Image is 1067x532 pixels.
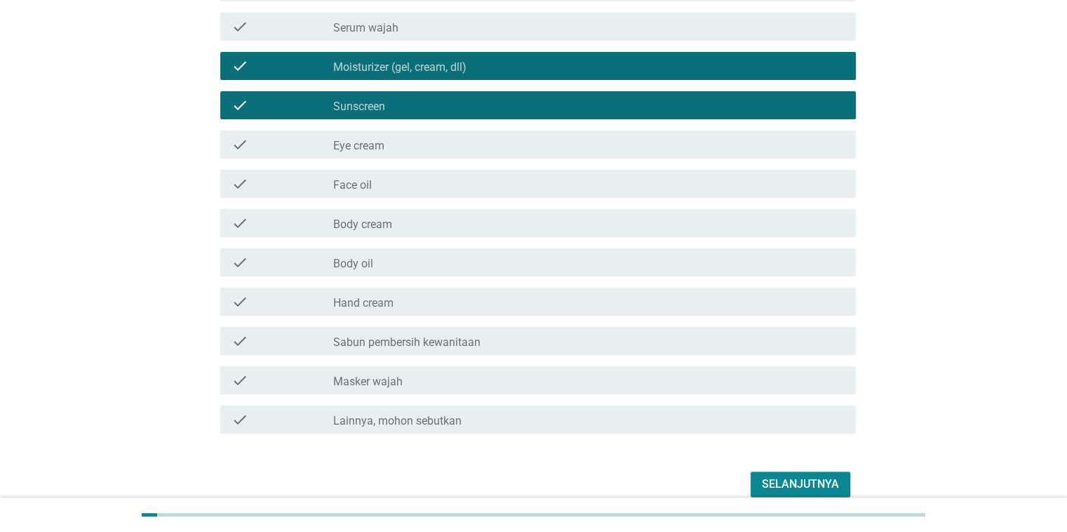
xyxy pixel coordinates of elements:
[762,476,839,493] div: Selanjutnya
[231,215,248,232] i: check
[333,218,392,232] label: Body cream
[333,21,398,35] label: Serum wajah
[231,58,248,74] i: check
[333,178,372,192] label: Face oil
[231,293,248,310] i: check
[333,296,394,310] label: Hand cream
[333,257,373,271] label: Body oil
[231,372,248,389] i: check
[231,175,248,192] i: check
[231,97,248,114] i: check
[333,414,462,428] label: Lainnya, mohon sebutkan
[231,254,248,271] i: check
[333,100,385,114] label: Sunscreen
[333,335,481,350] label: Sabun pembersih kewanitaan
[333,375,403,389] label: Masker wajah
[231,136,248,153] i: check
[231,411,248,428] i: check
[333,60,467,74] label: Moisturizer (gel, cream, dll)
[231,333,248,350] i: check
[333,139,384,153] label: Eye cream
[231,18,248,35] i: check
[751,472,850,497] button: Selanjutnya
